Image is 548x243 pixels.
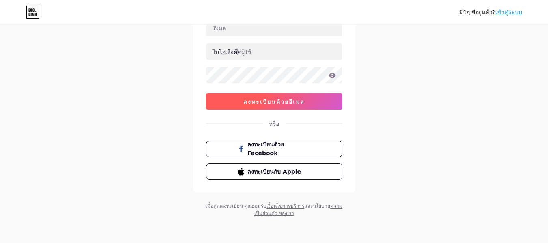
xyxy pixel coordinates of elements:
[313,203,330,209] font: นโยบาย
[206,203,266,209] font: เมื่อคุณลงทะเบียน คุณยอมรับ
[269,120,279,127] font: หรือ
[495,9,522,15] a: เข้าสู่ระบบ
[213,48,239,55] font: ไบโอ.ลิงค์/
[247,168,301,175] font: ลงทะเบียนกับ Apple
[206,43,342,60] input: ชื่อผู้ใช้
[206,163,342,180] button: ลงทะเบียนกับ Apple
[266,203,304,209] a: เงื่อนไขการบริการ
[243,98,305,105] font: ลงทะเบียนด้วยอีเมล
[206,93,342,110] button: ลงทะเบียนด้วยอีเมล
[304,203,313,209] font: และ
[206,141,342,157] button: ลงทะเบียนด้วย Facebook
[247,141,284,156] font: ลงทะเบียนด้วย Facebook
[206,20,342,36] input: อีเมล
[459,9,495,15] font: มีบัญชีอยู่แล้ว?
